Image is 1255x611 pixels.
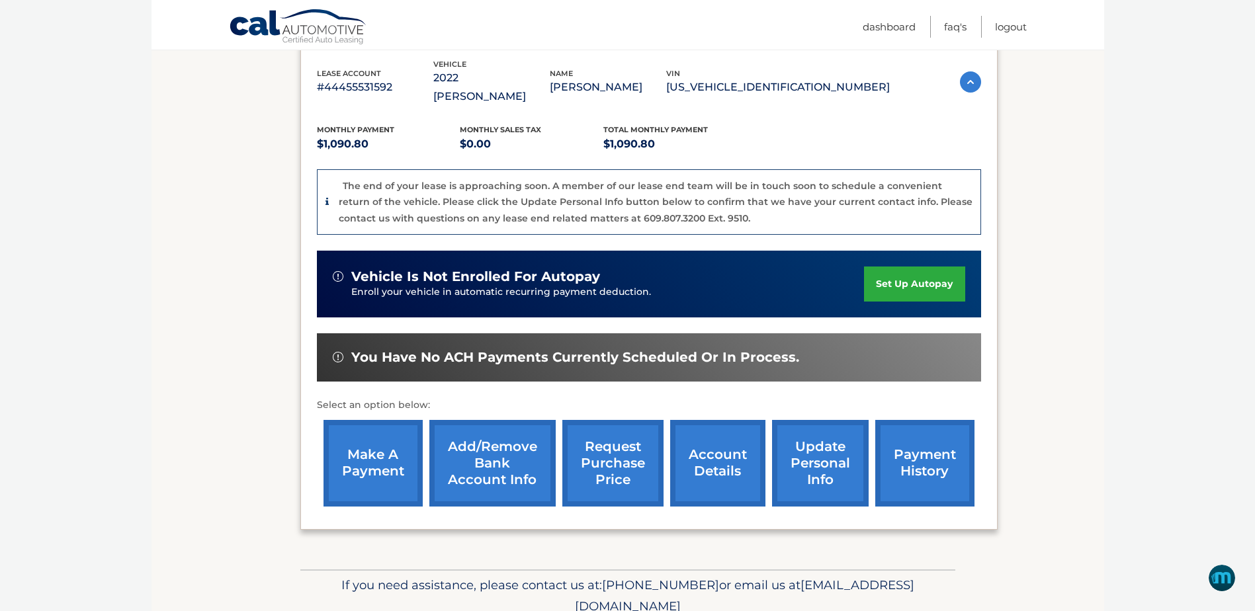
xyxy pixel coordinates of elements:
[351,285,865,300] p: Enroll your vehicle in automatic recurring payment deduction.
[603,135,747,153] p: $1,090.80
[460,125,541,134] span: Monthly sales Tax
[602,577,719,592] span: [PHONE_NUMBER]
[324,420,423,507] a: make a payment
[317,69,381,78] span: lease account
[666,69,680,78] span: vin
[317,78,433,97] p: #44455531592
[333,271,343,282] img: alert-white.svg
[944,16,967,38] a: FAQ's
[433,69,550,106] p: 2022 [PERSON_NAME]
[603,125,708,134] span: Total Monthly Payment
[550,78,666,97] p: [PERSON_NAME]
[666,78,890,97] p: [US_VEHICLE_IDENTIFICATION_NUMBER]
[339,180,973,224] p: The end of your lease is approaching soon. A member of our lease end team will be in touch soon t...
[351,349,799,366] span: You have no ACH payments currently scheduled or in process.
[460,135,603,153] p: $0.00
[229,9,368,47] a: Cal Automotive
[429,420,556,507] a: Add/Remove bank account info
[863,16,916,38] a: Dashboard
[772,420,869,507] a: update personal info
[995,16,1027,38] a: Logout
[317,125,394,134] span: Monthly Payment
[317,397,981,413] p: Select an option below:
[875,420,974,507] a: payment history
[317,135,460,153] p: $1,090.80
[351,268,600,285] span: vehicle is not enrolled for autopay
[562,420,664,507] a: request purchase price
[864,266,965,302] a: set up autopay
[960,71,981,93] img: accordion-active.svg
[670,420,765,507] a: account details
[550,69,573,78] span: name
[433,60,466,69] span: vehicle
[333,352,343,362] img: alert-white.svg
